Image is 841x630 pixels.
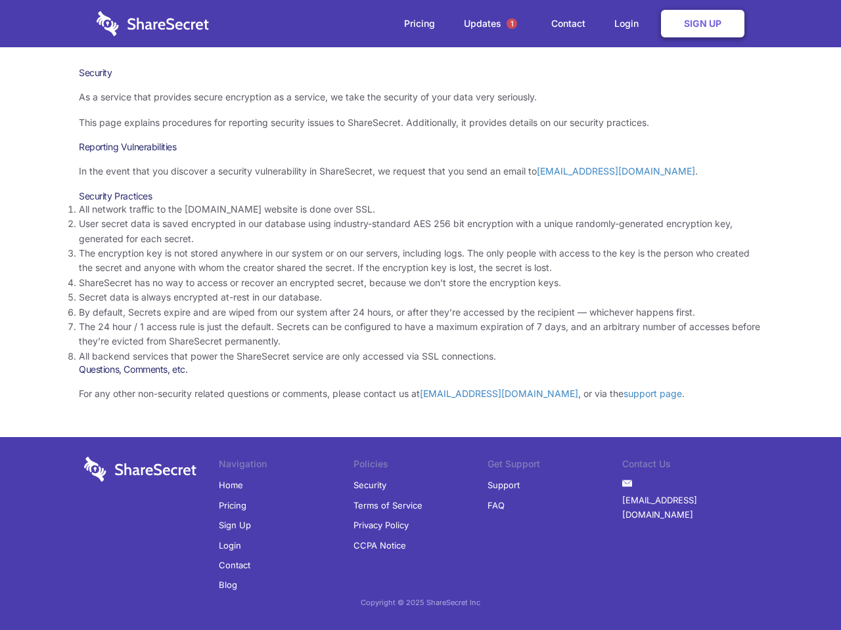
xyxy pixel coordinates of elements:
[219,555,250,575] a: Contact
[353,515,409,535] a: Privacy Policy
[622,457,757,475] li: Contact Us
[488,495,505,515] a: FAQ
[219,475,243,495] a: Home
[353,457,488,475] li: Policies
[538,3,599,44] a: Contact
[353,495,422,515] a: Terms of Service
[661,10,744,37] a: Sign Up
[79,246,762,276] li: The encryption key is not stored anywhere in our system or on our servers, including logs. The on...
[601,3,658,44] a: Login
[219,457,353,475] li: Navigation
[219,495,246,515] a: Pricing
[79,190,762,202] h3: Security Practices
[219,535,241,555] a: Login
[79,115,762,130] p: This page explains procedures for reporting security issues to ShareSecret. Additionally, it prov...
[624,388,682,399] a: support page
[79,202,762,217] li: All network traffic to the [DOMAIN_NAME] website is done over SSL.
[219,515,251,535] a: Sign Up
[79,276,762,290] li: ShareSecret has no way to access or recover an encrypted secret, because we don’t store the encry...
[79,305,762,320] li: By default, Secrets expire and are wiped from our system after 24 hours, or after they’re accesse...
[488,475,520,495] a: Support
[97,11,209,36] img: logo-wordmark-white-trans-d4663122ce5f474addd5e946df7df03e33cb6a1c49d2221995e7729f52c070b2.svg
[79,90,762,104] p: As a service that provides secure encryption as a service, we take the security of your data very...
[79,349,762,364] li: All backend services that power the ShareSecret service are only accessed via SSL connections.
[353,475,386,495] a: Security
[219,575,237,595] a: Blog
[488,457,622,475] li: Get Support
[79,164,762,178] p: In the event that you discover a security vulnerability in ShareSecret, we request that you send ...
[79,217,762,246] li: User secret data is saved encrypted in our database using industry-standard AES 256 bit encryptio...
[79,290,762,304] li: Secret data is always encrypted at-rest in our database.
[507,18,517,29] span: 1
[79,387,762,401] p: For any other non-security related questions or comments, please contact us at , or via the .
[79,320,762,349] li: The 24 hour / 1 access rule is just the default. Secrets can be configured to have a maximum expi...
[84,457,196,482] img: logo-wordmark-white-trans-d4663122ce5f474addd5e946df7df03e33cb6a1c49d2221995e7729f52c070b2.svg
[79,364,762,375] h3: Questions, Comments, etc.
[391,3,448,44] a: Pricing
[537,165,695,177] a: [EMAIL_ADDRESS][DOMAIN_NAME]
[353,535,406,555] a: CCPA Notice
[79,67,762,79] h1: Security
[79,141,762,153] h3: Reporting Vulnerabilities
[622,490,757,525] a: [EMAIL_ADDRESS][DOMAIN_NAME]
[420,388,578,399] a: [EMAIL_ADDRESS][DOMAIN_NAME]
